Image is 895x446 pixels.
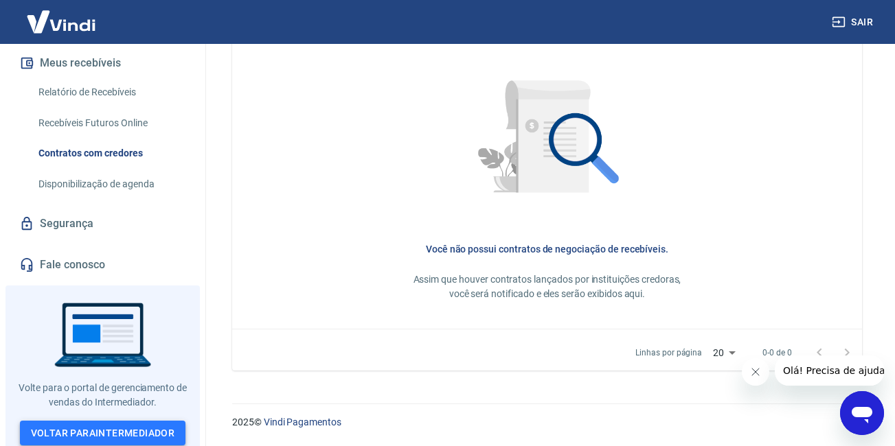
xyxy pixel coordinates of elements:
a: Disponibilização de agenda [33,170,189,198]
span: Olá! Precisa de ajuda? [8,10,115,21]
img: Vindi [16,1,106,43]
button: Meus recebíveis [16,48,189,78]
a: Vindi Pagamentos [264,416,341,427]
iframe: Mensagem da empresa [775,355,884,386]
a: Relatório de Recebíveis [33,78,189,106]
p: Linhas por página [635,347,702,359]
h6: Você não possui contratos de negociação de recebíveis. [254,242,840,256]
div: 20 [707,343,740,363]
iframe: Fechar mensagem [742,358,769,386]
p: 0-0 de 0 [762,347,792,359]
span: Assim que houver contratos lançados por instituições credoras, você será notificado e eles serão ... [413,274,681,299]
a: Contratos com credores [33,139,189,167]
a: Segurança [16,209,189,239]
button: Sair [829,10,879,35]
a: Fale conosco [16,250,189,280]
a: Recebíveis Futuros Online [33,109,189,137]
a: Voltar paraIntermediador [20,421,186,446]
iframe: Botão para abrir a janela de mensagens [840,391,884,435]
p: 2025 © [232,415,862,430]
img: Nenhum item encontrado [451,44,644,237]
